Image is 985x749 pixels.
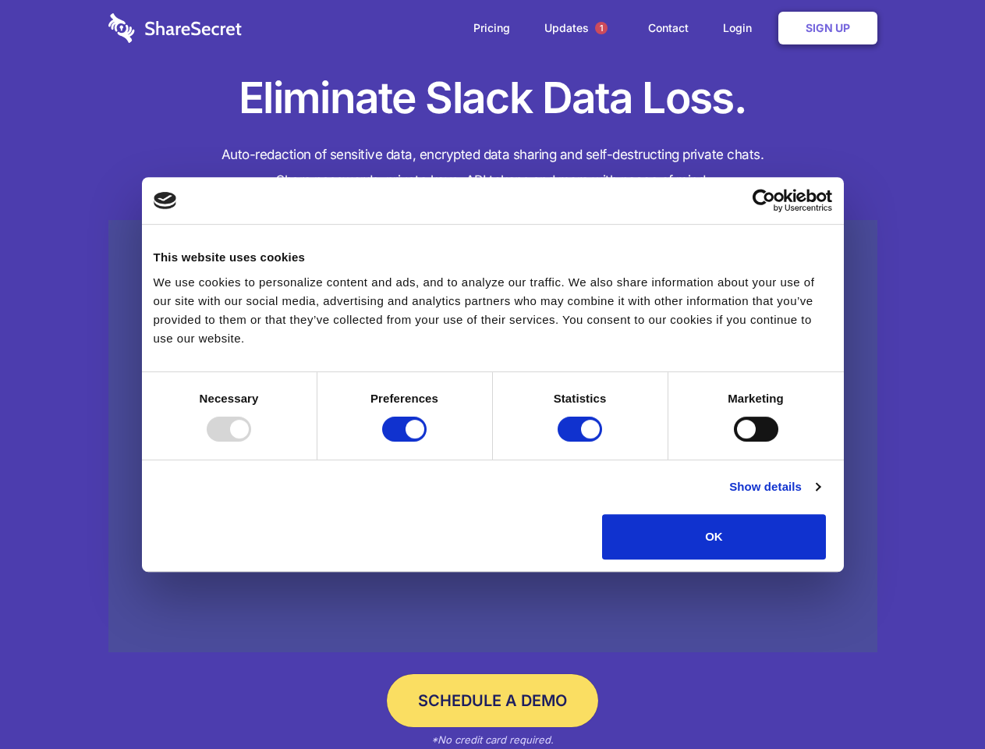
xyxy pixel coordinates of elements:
strong: Statistics [554,392,607,405]
img: logo-wordmark-white-trans-d4663122ce5f474addd5e946df7df03e33cb6a1c49d2221995e7729f52c070b2.svg [108,13,242,43]
strong: Marketing [728,392,784,405]
a: Pricing [458,4,526,52]
a: Sign Up [778,12,877,44]
h1: Eliminate Slack Data Loss. [108,70,877,126]
a: Schedule a Demo [387,674,598,727]
span: 1 [595,22,608,34]
a: Show details [729,477,820,496]
button: OK [602,514,826,559]
a: Usercentrics Cookiebot - opens in a new window [696,189,832,212]
strong: Preferences [370,392,438,405]
div: This website uses cookies [154,248,832,267]
em: *No credit card required. [431,733,554,746]
img: logo [154,192,177,209]
strong: Necessary [200,392,259,405]
a: Wistia video thumbnail [108,220,877,653]
a: Contact [632,4,704,52]
h4: Auto-redaction of sensitive data, encrypted data sharing and self-destructing private chats. Shar... [108,142,877,193]
a: Login [707,4,775,52]
div: We use cookies to personalize content and ads, and to analyze our traffic. We also share informat... [154,273,832,348]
